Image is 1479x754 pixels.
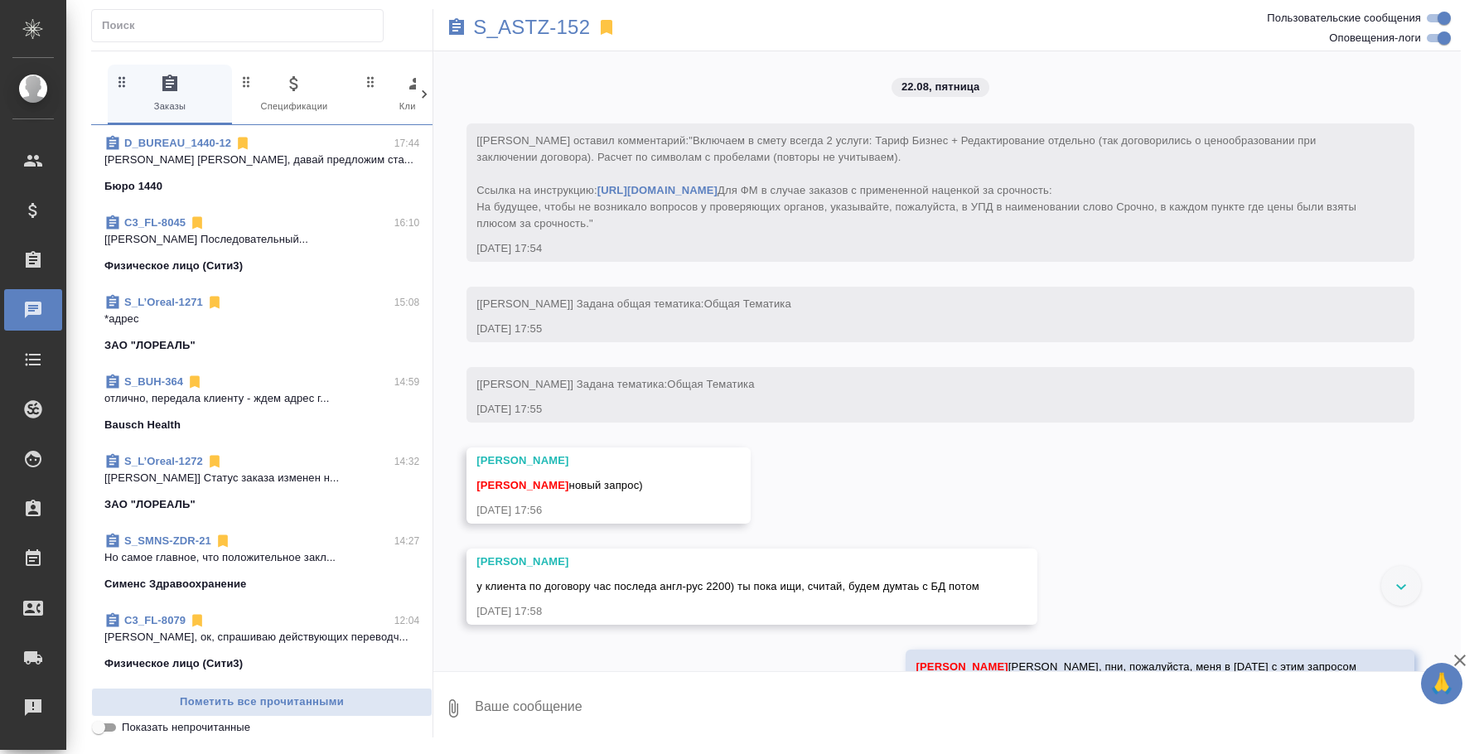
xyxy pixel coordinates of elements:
span: Спецификации [239,74,350,114]
span: 🙏 [1428,666,1456,701]
span: [[PERSON_NAME]] Задана общая тематика: [476,297,791,310]
span: [PERSON_NAME] [916,660,1008,673]
p: Bausch Health [104,417,181,433]
p: Бюро 1440 [104,178,162,195]
p: 14:32 [394,453,420,470]
a: D_BUREAU_1440-12 [124,137,231,149]
p: [PERSON_NAME], ок, спрашиваю действующих переводч... [104,629,419,645]
p: Физическое лицо (Сити3) [104,655,243,672]
p: Сименс Здравоохранение [104,576,247,592]
div: [DATE] 17:55 [476,401,1356,418]
button: Пометить все прочитанными [91,688,433,717]
div: [DATE] 17:56 [476,502,693,519]
svg: Отписаться [189,612,205,629]
button: 🙏 [1421,663,1462,704]
p: 14:27 [394,533,420,549]
span: Показать непрочитанные [122,719,250,736]
div: [PERSON_NAME] [476,452,693,469]
p: 22.08, пятница [901,79,980,95]
div: S_SMNS-ZDR-2114:27Но самое главное, что положительное закл...Сименс Здравоохранение [91,523,433,602]
span: у клиента по договору час последа англ-рус 2200) ты пока ищи, считай, будем думтаь с БД потом [476,580,979,592]
p: отлично, передала клиенту - ждем адрес г... [104,390,419,407]
p: 16:10 [394,215,420,231]
span: Заказы [114,74,225,114]
span: Пометить все прочитанными [100,693,423,712]
p: Но самое главное, что положительное закл... [104,549,419,566]
svg: Отписаться [215,533,231,549]
a: S_L’Oreal-1272 [124,455,203,467]
span: "Включаем в смету всегда 2 услуги: Тариф Бизнес + Редактирование отдельно (так договорились о цен... [476,134,1360,230]
span: новый запрос) [476,479,643,491]
div: C3_FL-807912:04[PERSON_NAME], ок, спрашиваю действующих переводч...Физическое лицо (Сити3) [91,602,433,682]
svg: Отписаться [234,135,251,152]
a: C3_FL-8045 [124,216,186,229]
span: [PERSON_NAME], пни, пожалуйста, меня в [DATE] с этим запросом [916,660,1356,673]
p: 14:59 [394,374,420,390]
p: ЗАО "ЛОРЕАЛЬ" [104,496,196,513]
div: S_BUH-36414:59отлично, передала клиенту - ждем адрес г...Bausch Health [91,364,433,443]
svg: Отписаться [189,215,205,231]
p: *адрес [104,311,419,327]
div: [DATE] 17:58 [476,603,979,620]
span: Оповещения-логи [1329,30,1421,46]
span: Общая Тематика [667,378,754,390]
div: C3_FL-804516:10[[PERSON_NAME] Последовательный...Физическое лицо (Сити3) [91,205,433,284]
a: S_BUH-364 [124,375,183,388]
a: C3_FL-8079 [124,614,186,626]
span: Общая Тематика [704,297,791,310]
div: S_L’Oreal-127115:08*адресЗАО "ЛОРЕАЛЬ" [91,284,433,364]
div: S_L’Oreal-127214:32[[PERSON_NAME]] Статус заказа изменен н...ЗАО "ЛОРЕАЛЬ" [91,443,433,523]
input: Поиск [102,14,383,37]
p: [PERSON_NAME] [PERSON_NAME], давай предложим ста... [104,152,419,168]
div: [DATE] 17:54 [476,240,1356,257]
a: S_SMNS-ZDR-21 [124,534,211,547]
p: 12:04 [394,612,420,629]
span: Клиенты [363,74,474,114]
p: ЗАО "ЛОРЕАЛЬ" [104,337,196,354]
p: [[PERSON_NAME] Последовательный... [104,231,419,248]
div: [PERSON_NAME] [476,553,979,570]
div: D_BUREAU_1440-1217:44[PERSON_NAME] [PERSON_NAME], давай предложим ста...Бюро 1440 [91,125,433,205]
a: S_L’Oreal-1271 [124,296,203,308]
span: Пользовательские сообщения [1267,10,1421,27]
span: [[PERSON_NAME] оставил комментарий: [476,134,1360,230]
span: [[PERSON_NAME]] Задана тематика: [476,378,754,390]
p: 17:44 [394,135,420,152]
div: [DATE] 17:55 [476,321,1356,337]
svg: Зажми и перетащи, чтобы поменять порядок вкладок [363,74,379,89]
svg: Зажми и перетащи, чтобы поменять порядок вкладок [114,74,130,89]
svg: Отписаться [206,453,223,470]
a: S_ASTZ-152 [473,19,590,36]
svg: Отписаться [186,374,203,390]
p: [[PERSON_NAME]] Статус заказа изменен н... [104,470,419,486]
svg: Зажми и перетащи, чтобы поменять порядок вкладок [239,74,254,89]
svg: Отписаться [206,294,223,311]
p: 15:08 [394,294,420,311]
a: [URL][DOMAIN_NAME] [597,184,718,196]
span: [PERSON_NAME] [476,479,568,491]
p: Физическое лицо (Сити3) [104,258,243,274]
